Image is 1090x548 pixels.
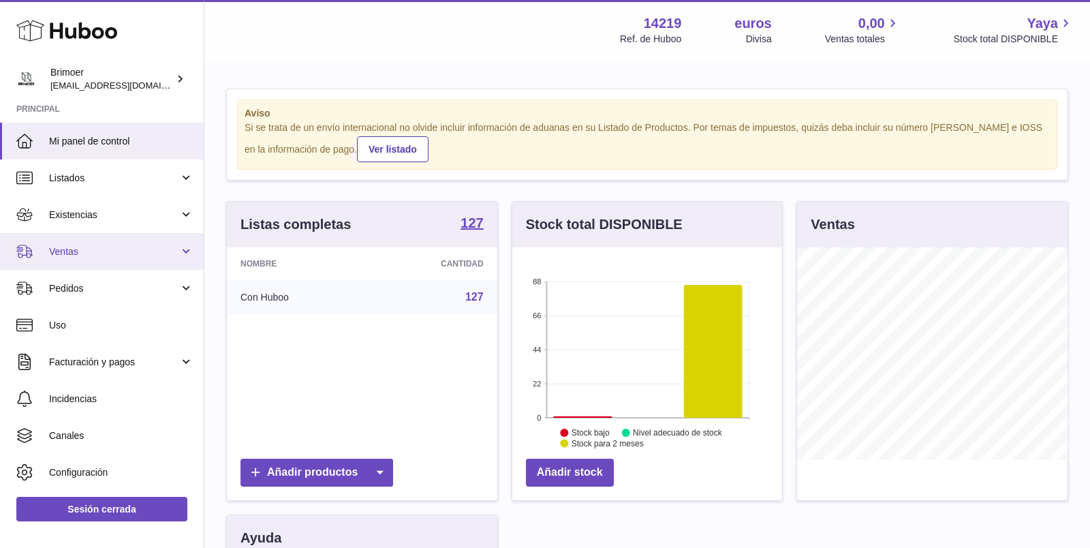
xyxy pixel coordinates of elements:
text: 88 [533,277,541,286]
a: 127 [461,216,483,232]
font: Cantidad [441,259,484,269]
font: Mi panel de control [49,136,129,147]
font: Yaya [1027,16,1058,31]
font: Principal [16,104,60,114]
font: Uso [49,320,66,331]
img: oroses@renuevo.es [16,69,37,89]
font: Divisa [746,33,772,44]
text: Stock bajo [572,428,610,438]
font: Configuración [49,467,108,478]
font: Pedidos [49,283,84,294]
text: Stock para 2 meses [572,439,644,448]
a: 127 [465,291,484,303]
font: 14219 [644,16,682,31]
font: Ver listado [369,144,417,155]
font: Añadir productos [267,466,358,478]
font: Stock total DISPONIBLE [526,217,683,232]
font: Brimoer [50,67,84,78]
font: Añadir stock [537,466,603,478]
font: Stock total DISPONIBLE [954,33,1058,44]
font: 127 [461,215,483,230]
text: Nivel adecuado de stock [633,428,723,438]
a: Yaya Stock total DISPONIBLE [954,14,1074,46]
font: Incidencias [49,393,97,404]
font: Canales [49,430,84,441]
font: Con Huboo [240,292,289,303]
text: 22 [533,380,541,388]
font: Ventas totales [825,33,885,44]
font: Ayuda [240,530,281,545]
font: euros [734,16,771,31]
text: 66 [533,311,541,320]
font: Listas completas [240,217,351,232]
a: Añadir stock [526,459,614,487]
font: Sesión cerrada [67,504,136,515]
a: Ver listado [357,136,429,162]
text: 44 [533,346,541,354]
font: Facturación y pagos [49,356,135,367]
font: Ref. de Huboo [620,33,681,44]
font: 0,00 [858,16,885,31]
text: 0 [537,414,541,422]
font: Existencias [49,209,97,220]
font: Ventas [49,246,78,257]
font: Ventas [811,217,854,232]
font: [EMAIL_ADDRESS][DOMAIN_NAME] [50,80,200,91]
font: Si se trata de un envío internacional no olvide incluir información de aduanas en su Listado de P... [245,122,1042,154]
font: Nombre [240,259,277,269]
font: Listados [49,172,84,183]
a: Añadir productos [240,459,393,487]
font: Aviso [245,108,270,119]
a: Sesión cerrada [16,497,187,521]
a: 0,00 Ventas totales [825,14,901,46]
